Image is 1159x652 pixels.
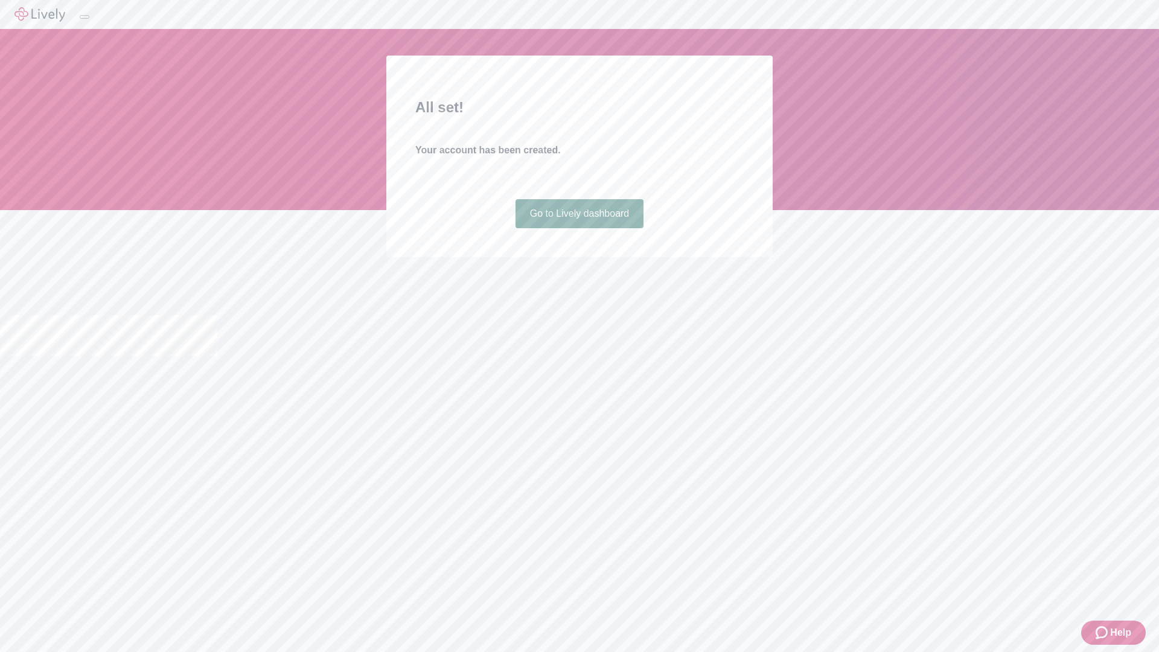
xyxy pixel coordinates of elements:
[516,199,644,228] a: Go to Lively dashboard
[415,97,744,118] h2: All set!
[1096,625,1110,640] svg: Zendesk support icon
[1081,621,1146,645] button: Zendesk support iconHelp
[14,7,65,22] img: Lively
[80,15,89,19] button: Log out
[415,143,744,158] h4: Your account has been created.
[1110,625,1131,640] span: Help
